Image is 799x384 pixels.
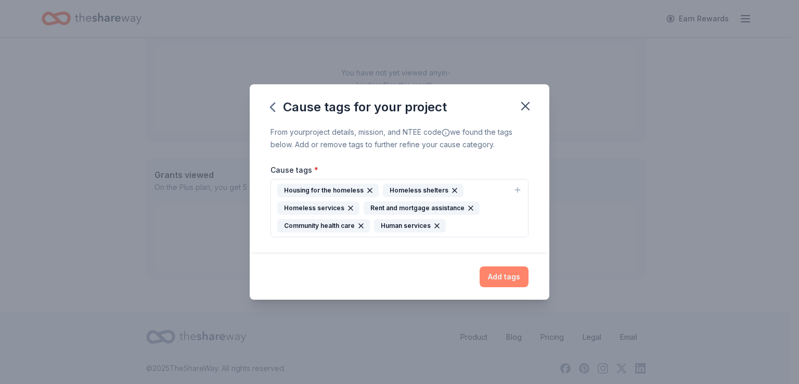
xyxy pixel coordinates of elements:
div: Human services [374,219,446,233]
div: Homeless shelters [383,184,463,197]
div: Cause tags for your project [270,99,447,116]
div: Homeless services [277,201,359,215]
div: From your project details, mission, and NTEE code we found the tags below. Add or remove tags to ... [270,126,529,151]
div: Housing for the homeless [277,184,379,197]
label: Cause tags [270,165,318,175]
div: Community health care [277,219,370,233]
div: Rent and mortgage assistance [364,201,480,215]
button: Housing for the homelessHomeless sheltersHomeless servicesRent and mortgage assistanceCommunity h... [270,179,529,237]
button: Add tags [480,266,529,287]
